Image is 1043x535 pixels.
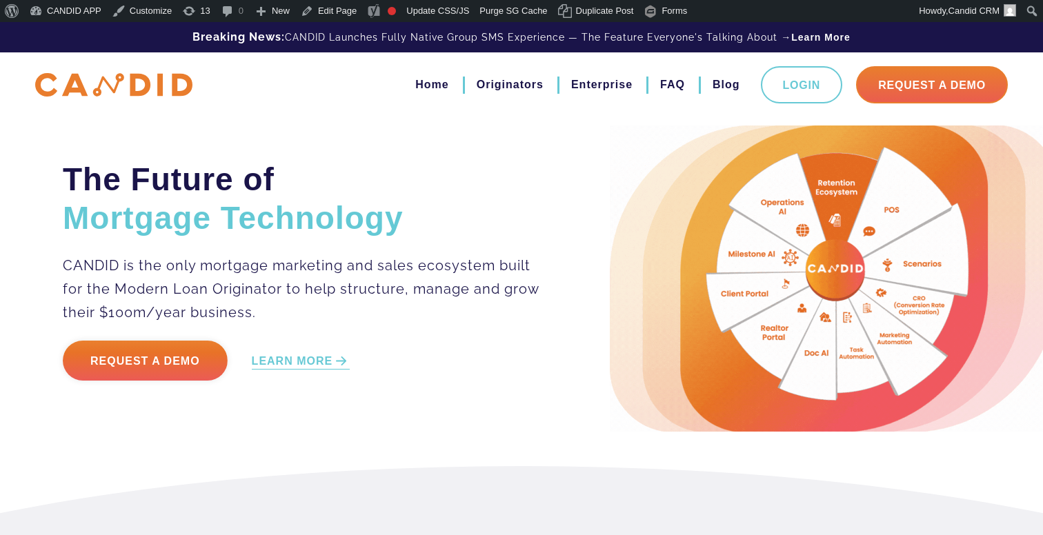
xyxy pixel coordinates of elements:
div: CANDID Launches Fully Native Group SMS Experience — The Feature Everyone's Talking About → [25,22,1018,52]
div: Focus keyphrase not set [388,7,396,15]
h2: The Future of [63,160,541,237]
a: Blog [713,73,740,97]
img: CANDID APP [35,73,192,97]
a: Request a Demo [63,341,228,381]
a: Home [415,73,448,97]
a: Login [761,66,843,103]
span: Candid CRM [948,6,1000,16]
a: Enterprise [571,73,633,97]
a: Originators [477,73,544,97]
a: Learn More [791,30,850,44]
a: LEARN MORE [252,354,350,370]
b: Breaking News: [192,30,285,43]
span: Mortgage Technology [63,200,404,236]
a: Request A Demo [856,66,1008,103]
a: FAQ [660,73,685,97]
p: CANDID is the only mortgage marketing and sales ecosystem built for the Modern Loan Originator to... [63,254,541,324]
